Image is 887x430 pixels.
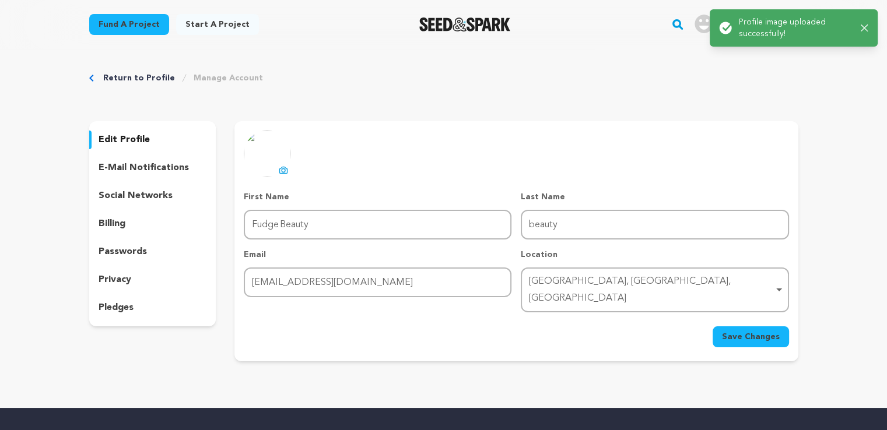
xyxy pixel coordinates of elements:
[89,242,216,261] button: passwords
[722,331,780,343] span: Save Changes
[99,189,173,203] p: social networks
[89,14,169,35] a: Fund a project
[89,298,216,317] button: pledges
[194,72,263,84] a: Manage Account
[99,273,131,287] p: privacy
[695,15,713,33] img: user.png
[89,186,216,205] button: social networks
[176,14,259,35] a: Start a project
[89,214,216,233] button: billing
[99,301,134,315] p: pledges
[99,245,147,259] p: passwords
[89,131,216,149] button: edit profile
[89,72,798,84] div: Breadcrumb
[419,17,511,31] a: Seed&Spark Homepage
[99,133,150,147] p: edit profile
[713,326,789,347] button: Save Changes
[103,72,175,84] a: Return to Profile
[739,16,851,40] p: Profile image uploaded successfully!
[99,161,189,175] p: e-mail notifications
[695,15,779,33] div: Fudge Beauty's Profile
[692,12,798,33] a: Fudge Beauty's Profile
[521,210,788,239] input: Last Name
[521,191,788,203] p: Last Name
[89,270,216,289] button: privacy
[244,191,511,203] p: First Name
[244,267,511,297] input: Email
[99,217,125,231] p: billing
[244,249,511,260] p: Email
[244,210,511,239] input: First Name
[692,12,798,37] span: Fudge Beauty's Profile
[89,158,216,177] button: e-mail notifications
[521,249,788,260] p: Location
[529,273,773,307] div: [GEOGRAPHIC_DATA], [GEOGRAPHIC_DATA], [GEOGRAPHIC_DATA]
[419,17,511,31] img: Seed&Spark Logo Dark Mode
